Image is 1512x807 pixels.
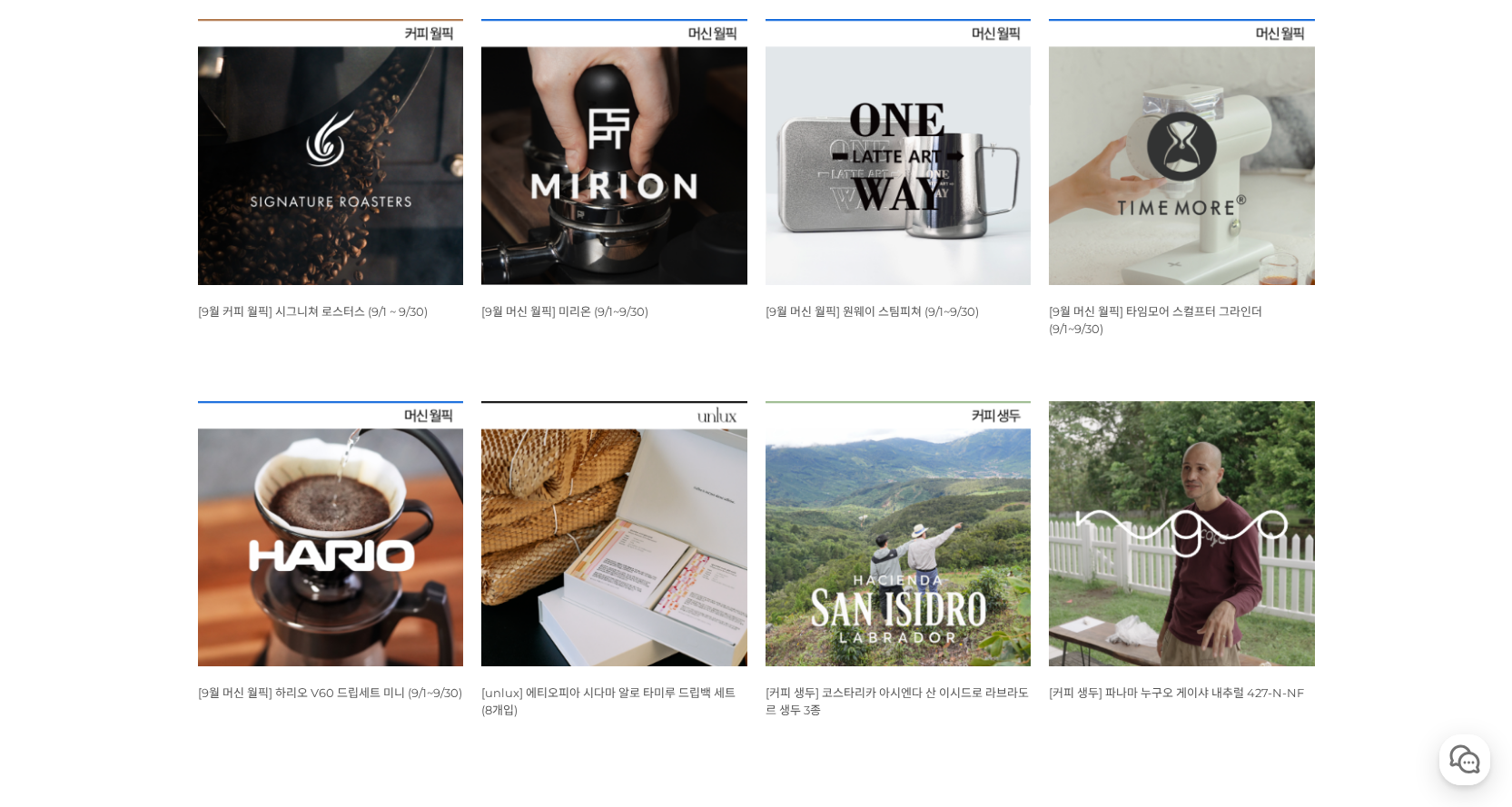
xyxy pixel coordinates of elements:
[166,604,188,618] span: 대화
[1049,19,1315,285] img: 9월 머신 월픽 타임모어 스컬프터
[766,304,979,319] a: [9월 머신 월픽] 원웨이 스팀피쳐 (9/1~9/30)
[481,304,648,319] a: [9월 머신 월픽] 미리온 (9/1~9/30)
[198,401,464,667] img: 9월 머신 월픽 하리오 V60 드립세트 미니
[57,603,68,617] span: 홈
[766,685,1029,717] a: [커피 생두] 코스타리카 아시엔다 산 이시드로 라브라도르 생두 3종
[766,19,1032,285] img: 9월 머신 월픽 원웨이 스팀피쳐
[1049,304,1262,336] a: [9월 머신 월픽] 타임모어 스컬프터 그라인더 (9/1~9/30)
[481,685,736,717] a: [unlux] 에티오피아 시다마 알로 타미루 드립백 세트 (8개입)
[481,401,747,667] img: [unlux] 에티오피아 시다마 알로 타미루 드립백 세트 (8개입)
[120,576,234,621] a: 대화
[1049,401,1315,667] img: 파나마 누구오 게이샤 내추럴 427-N-NF
[1049,685,1304,700] a: [커피 생두] 파나마 누구오 게이샤 내추럴 427-N-NF
[198,19,464,285] img: [9월 커피 월픽] 시그니쳐 로스터스 (9/1 ~ 9/30)
[481,19,747,285] img: 9월 머신 월픽 미리온
[281,603,302,617] span: 설정
[5,576,120,621] a: 홈
[198,304,428,319] a: [9월 커피 월픽] 시그니쳐 로스터스 (9/1 ~ 9/30)
[234,576,349,621] a: 설정
[198,685,462,700] a: [9월 머신 월픽] 하리오 V60 드립세트 미니 (9/1~9/30)
[766,401,1032,667] img: 코스타리카 아시엔다 산 이시드로 라브라도르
